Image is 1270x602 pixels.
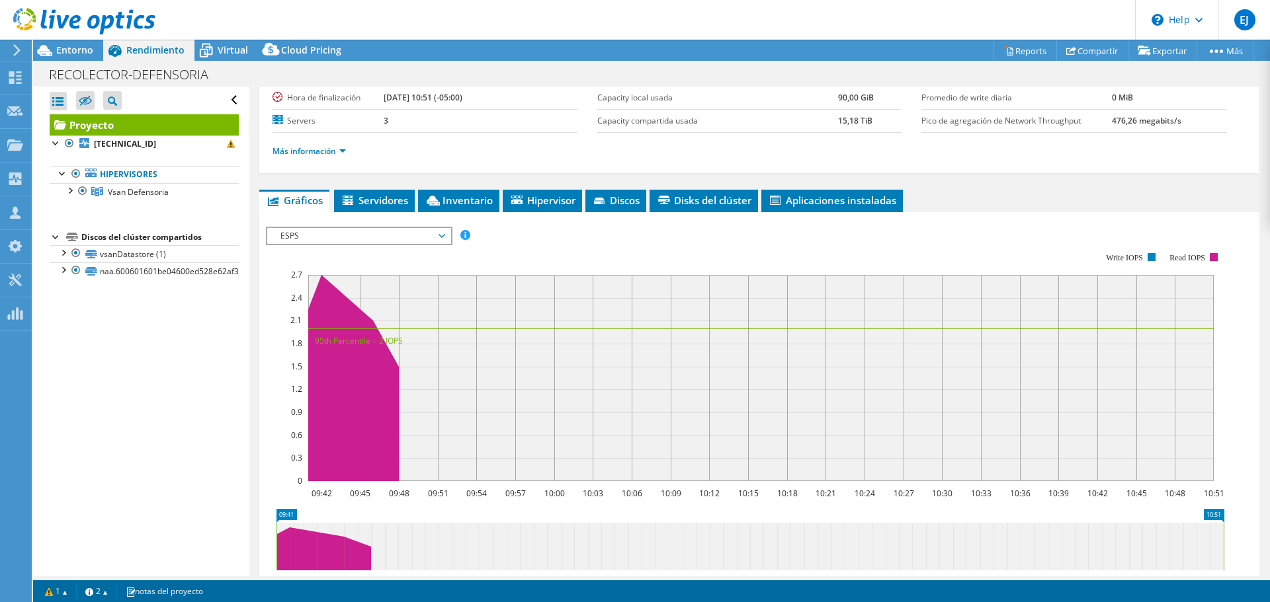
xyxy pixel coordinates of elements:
text: 10:00 [524,574,544,585]
text: 10:04 [578,574,599,585]
text: 10:51 [1204,488,1224,499]
a: 1 [36,583,77,599]
text: 10:16 [740,574,761,585]
span: Inventario [425,194,493,207]
text: 09:42 [312,488,332,499]
span: Aplicaciones instaladas [768,194,896,207]
text: Write IOPS [1106,253,1143,262]
a: vsanDatastore (1) [50,245,239,262]
div: Discos del clúster compartidos [81,229,239,245]
text: 0.3 [291,452,302,463]
text: 10:32 [956,574,977,585]
span: Discos [592,194,640,207]
text: Read IOPS [1170,253,1206,262]
label: Capacity compartida usada [597,114,838,128]
text: 09:42 [280,574,300,585]
text: 10:00 [544,488,565,499]
text: 10:28 [902,574,923,585]
text: 10:12 [686,574,706,585]
text: 10:27 [894,488,914,499]
a: Vsan Defensoria [50,183,239,200]
text: 10:24 [855,488,875,499]
a: Más información [273,145,346,157]
text: 10:06 [605,574,625,585]
text: 10:40 [1065,574,1085,585]
text: 10:39 [1048,488,1069,499]
text: 10:21 [816,488,836,499]
text: 09:44 [307,574,327,585]
text: 09:56 [470,574,490,585]
a: Reports [994,40,1057,61]
span: Vsan Defensoria [108,186,169,198]
text: 2.4 [291,292,302,303]
label: Promedio de write diaria [921,91,1112,104]
text: 10:20 [794,574,815,585]
text: 09:50 [388,574,409,585]
span: Entorno [56,44,93,56]
text: 0.6 [291,430,302,441]
h1: RECOLECTOR-DEFENSORIA [43,67,229,82]
text: 10:48 [1165,488,1185,499]
span: Gráficos [266,194,323,207]
text: 09:54 [466,488,487,499]
text: 10:03 [583,488,603,499]
text: 10:18 [767,574,788,585]
text: 10:44 [1119,574,1140,585]
text: 10:24 [849,574,869,585]
a: naa.600601601be04600ed528e62af3b002d [50,262,239,280]
text: 1.8 [291,338,302,349]
span: Hipervisor [509,194,575,207]
text: 09:57 [505,488,526,499]
text: 10:42 [1087,488,1108,499]
a: notas del proyecto [116,583,212,599]
text: 10:42 [1092,574,1113,585]
svg: \n [1152,14,1164,26]
text: 09:54 [443,574,463,585]
text: 10:50 [1201,574,1221,585]
text: 0 [298,475,302,486]
text: 10:30 [932,488,952,499]
label: Pico de agregación de Network Throughput [921,114,1112,128]
span: Virtual [218,44,248,56]
text: 09:45 [350,488,370,499]
text: 95th Percentile = 2 IOPS [315,335,403,346]
text: 09:58 [497,574,517,585]
text: 1.5 [291,361,302,372]
text: 10:14 [713,574,734,585]
text: 1.2 [291,383,302,395]
span: ESPS [274,228,444,244]
text: 10:26 [876,574,896,585]
text: 10:36 [1011,574,1031,585]
span: Servidores [341,194,408,207]
b: [TECHNICAL_ID] [94,138,156,149]
text: 2.1 [290,315,302,326]
text: 10:02 [551,574,571,585]
text: 10:15 [738,488,759,499]
text: 10:09 [661,488,681,499]
text: 10:12 [699,488,720,499]
text: 10:36 [1010,488,1031,499]
a: [TECHNICAL_ID] [50,135,239,153]
a: Compartir [1056,40,1128,61]
span: Disks del clúster [656,194,751,207]
b: 3 [384,115,388,126]
a: Hipervisores [50,166,239,183]
text: 0.9 [291,406,302,418]
a: 2 [76,583,117,599]
a: Más [1197,40,1253,61]
text: 10:46 [1146,574,1167,585]
a: Exportar [1128,40,1197,61]
label: Capacity local usada [597,91,838,104]
text: 10:06 [622,488,642,499]
text: 09:48 [389,488,409,499]
b: 476,26 megabits/s [1112,115,1181,126]
text: 09:46 [334,574,355,585]
text: 10:30 [929,574,950,585]
text: 09:48 [361,574,382,585]
label: Servers [273,114,384,128]
b: 0 MiB [1112,92,1133,103]
text: 10:48 [1173,574,1194,585]
text: 10:33 [971,488,992,499]
b: 15,18 TiB [838,115,872,126]
text: 2.7 [291,269,302,280]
